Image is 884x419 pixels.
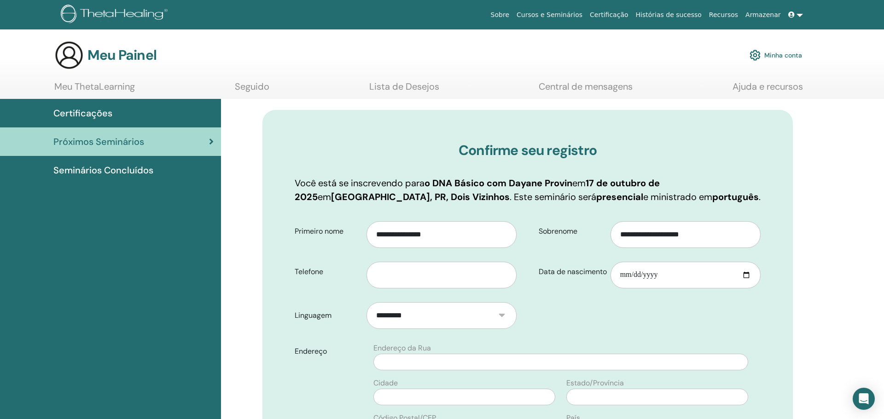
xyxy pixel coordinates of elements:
img: cog.svg [750,47,761,63]
font: Estado/Província [566,378,624,388]
a: Histórias de sucesso [632,6,705,23]
font: em [572,177,586,189]
a: Central de mensagens [539,81,633,99]
font: Ajuda e recursos [733,80,803,92]
a: Certificação [586,6,632,23]
font: e ministrado em [643,191,712,203]
a: Minha conta [750,45,802,65]
font: Confirme seu registro [459,141,597,159]
a: Recursos [705,6,742,23]
font: Sobre [491,11,509,18]
a: Cursos e Seminários [513,6,586,23]
font: Telefone [295,267,323,276]
font: presencial [596,191,643,203]
font: o DNA Básico com Dayane Provin [425,177,572,189]
font: Meu Painel [87,46,157,64]
font: Certificação [590,11,628,18]
font: Minha conta [764,52,802,60]
font: Lista de Desejos [369,80,439,92]
font: em [318,191,331,203]
img: logo.png [61,5,171,25]
font: Certificações [53,107,112,119]
font: Endereço [295,346,327,356]
font: Recursos [709,11,738,18]
font: Primeiro nome [295,226,343,236]
font: português [712,191,759,203]
a: Sobre [487,6,513,23]
a: Seguido [235,81,269,99]
font: Central de mensagens [539,80,633,92]
font: Linguagem [295,310,331,320]
img: generic-user-icon.jpg [54,40,84,70]
font: Meu ThetaLearning [54,80,135,92]
a: Ajuda e recursos [733,81,803,99]
font: . Este seminário será [510,191,596,203]
a: Armazenar [742,6,784,23]
font: Cidade [373,378,398,388]
font: Seminários Concluídos [53,164,153,176]
a: Lista de Desejos [369,81,439,99]
div: Open Intercom Messenger [853,388,875,410]
a: Meu ThetaLearning [54,81,135,99]
font: Cursos e Seminários [517,11,582,18]
font: Sobrenome [539,226,577,236]
font: Endereço da Rua [373,343,431,353]
font: Você está se inscrevendo para [295,177,425,189]
font: Seguido [235,80,269,92]
font: Armazenar [745,11,780,18]
font: . [759,191,761,203]
font: [GEOGRAPHIC_DATA], PR, Dois Vizinhos [331,191,510,203]
font: Data de nascimento [539,267,607,276]
font: Próximos Seminários [53,136,144,148]
font: Histórias de sucesso [636,11,702,18]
